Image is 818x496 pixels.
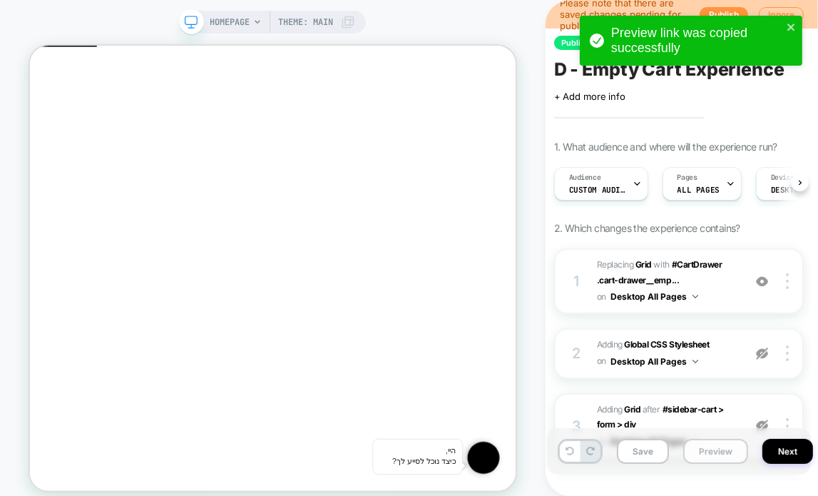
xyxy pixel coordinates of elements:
[554,222,740,234] span: 2. Which changes the experience contains?
[678,173,697,183] span: Pages
[771,173,799,183] span: Devices
[771,185,804,195] span: DESKTOP
[692,295,698,298] img: down arrow
[786,418,789,434] img: close
[654,259,670,270] span: WITH
[597,289,606,305] span: on
[554,91,625,102] span: + Add more info
[700,7,748,22] button: Publish
[786,345,789,361] img: close
[570,340,584,366] div: 2
[210,11,250,34] span: HOMEPAGE
[610,288,698,305] button: Desktop All Pages
[762,439,813,464] button: Next
[569,185,626,195] span: Custom Audience
[683,439,748,464] button: Preview
[554,141,777,153] span: 1. What audience and where will the experience run?
[597,404,724,430] span: #sidebar-cart > form > div
[787,21,797,35] button: close
[597,337,736,370] span: Adding
[611,26,782,56] div: Preview link was copied successfully
[635,259,652,270] b: Grid
[756,420,768,432] img: eye
[569,173,601,183] span: Audience
[278,11,333,34] span: Theme: MAIN
[597,259,652,270] span: Replacing
[570,268,584,294] div: 1
[759,7,804,22] button: Ignore
[786,273,789,289] img: close
[643,404,660,415] span: AFTER
[692,360,698,363] img: down arrow
[624,339,709,350] b: Global CSS Stylesheet
[570,413,584,439] div: 3
[610,353,698,370] button: Desktop All Pages
[756,275,768,288] img: crossed eye
[756,348,768,360] img: eye
[554,59,784,80] span: D - Empty Cart Experience
[554,36,607,50] span: Published
[678,185,720,195] span: ALL PAGES
[624,404,640,415] b: Grid
[617,439,669,464] button: Save
[597,404,641,415] span: Adding
[597,259,722,285] span: #CartDrawer .cart-drawer__emp...
[597,353,606,369] span: on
